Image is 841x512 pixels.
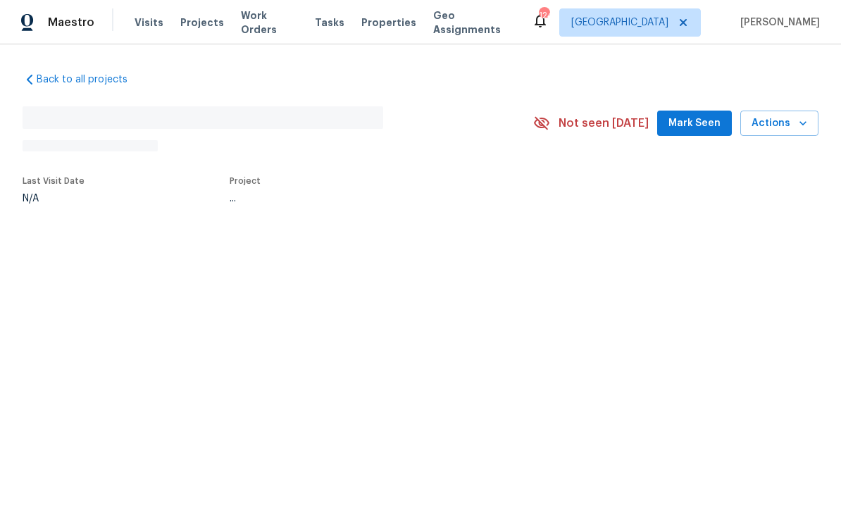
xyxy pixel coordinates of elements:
[539,8,549,23] div: 124
[241,8,298,37] span: Work Orders
[735,15,820,30] span: [PERSON_NAME]
[180,15,224,30] span: Projects
[315,18,344,27] span: Tasks
[752,115,807,132] span: Actions
[740,111,818,137] button: Actions
[361,15,416,30] span: Properties
[657,111,732,137] button: Mark Seen
[23,177,85,185] span: Last Visit Date
[23,194,85,204] div: N/A
[571,15,668,30] span: [GEOGRAPHIC_DATA]
[559,116,649,130] span: Not seen [DATE]
[668,115,721,132] span: Mark Seen
[23,73,158,87] a: Back to all projects
[48,15,94,30] span: Maestro
[230,177,261,185] span: Project
[135,15,163,30] span: Visits
[433,8,515,37] span: Geo Assignments
[230,194,500,204] div: ...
